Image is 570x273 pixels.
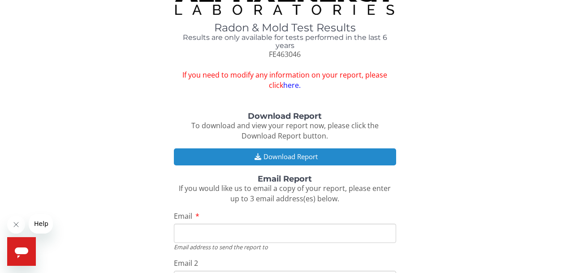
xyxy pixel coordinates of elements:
span: Email [174,211,192,221]
button: Download Report [174,148,397,165]
span: Email 2 [174,258,198,268]
iframe: Message from company [29,214,53,234]
strong: Download Report [248,111,322,121]
iframe: Button to launch messaging window [7,237,36,266]
span: If you need to modify any information on your report, please click [174,70,397,91]
iframe: Close message [7,216,25,234]
span: If you would like us to email a copy of your report, please enter up to 3 email address(es) below. [179,183,391,204]
span: To download and view your report now, please click the Download Report button. [191,121,379,141]
strong: Email Report [258,174,312,184]
div: Email address to send the report to [174,243,397,251]
span: FE463046 [269,49,301,59]
h4: Results are only available for tests performed in the last 6 years [174,34,397,49]
a: here. [283,80,301,90]
h1: Radon & Mold Test Results [174,22,397,34]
